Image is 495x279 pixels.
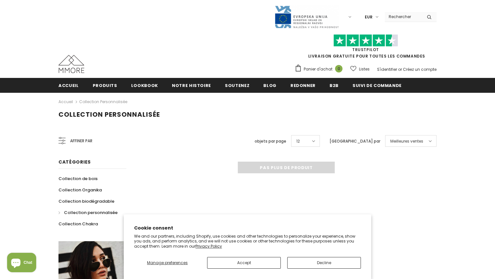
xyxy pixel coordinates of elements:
[58,184,102,196] a: Collection Organika
[330,82,339,89] span: B2B
[350,63,370,75] a: Listes
[353,78,402,92] a: Suivi de commande
[330,78,339,92] a: B2B
[64,209,118,216] span: Collection personnalisée
[58,198,114,204] span: Collection biodégradable
[352,47,379,52] a: TrustPilot
[263,82,277,89] span: Blog
[134,225,361,231] h2: Cookie consent
[390,138,423,145] span: Meilleures ventes
[58,173,98,184] a: Collection de bois
[290,82,316,89] span: Redonner
[225,78,249,92] a: soutenez
[58,196,114,207] a: Collection biodégradable
[58,82,79,89] span: Accueil
[172,82,211,89] span: Notre histoire
[295,37,437,59] span: LIVRAISON GRATUITE POUR TOUTES LES COMMANDES
[330,138,380,145] label: [GEOGRAPHIC_DATA] par
[274,14,339,19] a: Javni Razpis
[58,221,98,227] span: Collection Chakra
[79,99,127,104] a: Collection personnalisée
[365,14,373,20] span: EUR
[58,98,73,106] a: Accueil
[58,176,98,182] span: Collection de bois
[403,67,437,72] a: Créez un compte
[58,187,102,193] span: Collection Organika
[58,110,160,119] span: Collection personnalisée
[134,234,361,249] p: We and our partners, including Shopify, use cookies and other technologies to personalize your ex...
[398,67,402,72] span: or
[134,257,201,269] button: Manage preferences
[304,66,332,72] span: Panier d'achat
[359,66,370,72] span: Listes
[207,257,281,269] button: Accept
[274,5,339,29] img: Javni Razpis
[5,253,38,274] inbox-online-store-chat: Shopify online store chat
[377,67,397,72] a: S'identifier
[58,207,118,218] a: Collection personnalisée
[225,82,249,89] span: soutenez
[296,138,300,145] span: 12
[93,78,117,92] a: Produits
[131,82,158,89] span: Lookbook
[353,82,402,89] span: Suivi de commande
[58,159,91,165] span: Catégories
[290,78,316,92] a: Redonner
[58,55,84,73] img: Cas MMORE
[172,78,211,92] a: Notre histoire
[93,82,117,89] span: Produits
[58,78,79,92] a: Accueil
[70,137,92,145] span: Affiner par
[263,78,277,92] a: Blog
[335,65,342,72] span: 0
[295,64,346,74] a: Panier d'achat 0
[385,12,422,21] input: Search Site
[333,34,398,47] img: Faites confiance aux étoiles pilotes
[147,260,188,265] span: Manage preferences
[255,138,286,145] label: objets par page
[287,257,361,269] button: Decline
[195,243,222,249] a: Privacy Policy
[131,78,158,92] a: Lookbook
[58,218,98,230] a: Collection Chakra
